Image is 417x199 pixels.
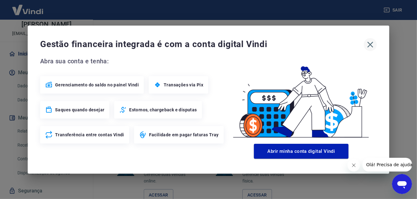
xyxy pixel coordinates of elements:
span: Estornos, chargeback e disputas [129,107,197,113]
span: Abra sua conta e tenha: [40,56,226,66]
iframe: Botão para abrir a janela de mensagens [392,174,412,194]
span: Facilidade em pagar faturas Tray [149,132,219,138]
span: Transferência entre contas Vindi [55,132,124,138]
span: Transações via Pix [164,82,203,88]
span: Gestão financeira integrada é com a conta digital Vindi [40,38,364,51]
span: Gerenciamento do saldo no painel Vindi [55,82,139,88]
span: Saques quando desejar [55,107,104,113]
span: Olá! Precisa de ajuda? [4,4,52,9]
iframe: Mensagem da empresa [363,158,412,172]
img: Good Billing [226,56,377,141]
button: Abrir minha conta digital Vindi [254,144,349,159]
iframe: Fechar mensagem [348,159,360,172]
